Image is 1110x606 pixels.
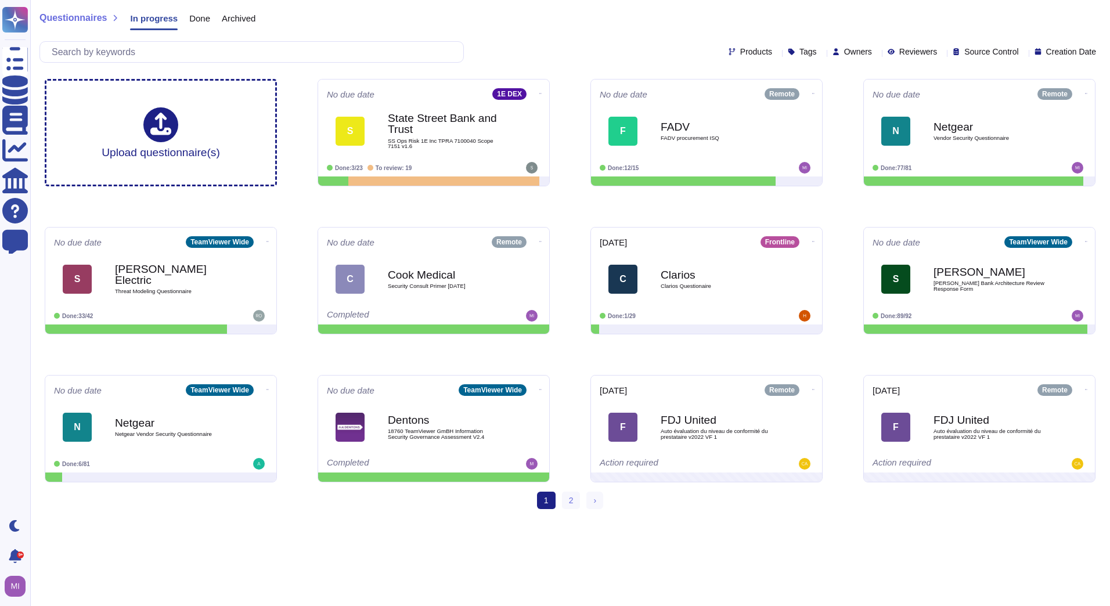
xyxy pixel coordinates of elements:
span: No due date [54,386,102,395]
span: SS Ops Risk 1E Inc TPRA 7100040 Scope 7151 v1.6 [388,138,504,149]
span: Vendor Security Questionnaire [934,135,1050,141]
span: Tags [799,48,817,56]
span: Archived [222,14,255,23]
b: Dentons [388,414,504,425]
img: user [799,310,810,322]
span: FADV procurement ISQ [661,135,777,141]
span: Clarios Questionaire [661,283,777,289]
div: TeamViewer Wide [186,236,254,248]
span: Security Consult Primer [DATE] [388,283,504,289]
span: No due date [327,238,374,247]
b: Netgear [115,417,231,428]
div: F [881,413,910,442]
img: user [799,162,810,174]
b: State Street Bank and Trust [388,113,504,135]
span: No due date [327,90,374,99]
div: N [881,117,910,146]
img: user [253,458,265,470]
div: Upload questionnaire(s) [102,107,220,158]
span: No due date [54,238,102,247]
div: TeamViewer Wide [1004,236,1072,248]
div: F [608,117,637,146]
div: Action required [600,458,742,470]
img: user [526,458,538,470]
div: TeamViewer Wide [186,384,254,396]
div: 1E DEX [492,88,527,100]
div: Completed [327,310,469,322]
span: Done: 6/81 [62,461,90,467]
img: user [1072,310,1083,322]
div: Remote [1037,88,1072,100]
span: No due date [327,386,374,395]
a: 2 [562,492,581,509]
div: S [881,265,910,294]
div: C [608,265,637,294]
span: No due date [873,238,920,247]
div: Completed [327,458,469,470]
div: S [336,117,365,146]
b: Netgear [934,121,1050,132]
img: user [526,162,538,174]
span: [DATE] [873,386,900,395]
div: Frontline [761,236,799,248]
b: FDJ United [661,414,777,425]
span: No due date [873,90,920,99]
img: user [1072,458,1083,470]
b: Clarios [661,269,777,280]
span: [DATE] [600,238,627,247]
b: [PERSON_NAME] Electric [115,264,231,286]
div: Remote [765,88,799,100]
img: user [253,310,265,322]
span: To review: 19 [376,165,412,171]
span: Done: 12/15 [608,165,639,171]
span: Threat Modeling Questionnaire [115,288,231,294]
span: Owners [844,48,872,56]
span: Products [740,48,772,56]
img: user [1072,162,1083,174]
span: Auto évaluation du niveau de conformité du prestataire v2022 VF 1 [934,428,1050,439]
span: [PERSON_NAME] Bank Architecture Review Response Form [934,280,1050,291]
div: Remote [492,236,527,248]
span: Questionnaires [39,13,107,23]
span: Auto évaluation du niveau de conformité du prestataire v2022 VF 1 [661,428,777,439]
input: Search by keywords [46,42,463,62]
div: 9+ [17,551,24,558]
button: user [2,573,34,599]
div: Remote [1037,384,1072,396]
img: user [526,310,538,322]
img: Logo [336,413,365,442]
b: FADV [661,121,777,132]
span: Creation Date [1046,48,1096,56]
div: TeamViewer Wide [459,384,527,396]
div: C [336,265,365,294]
span: [DATE] [600,386,627,395]
b: [PERSON_NAME] [934,266,1050,277]
span: Done: 77/81 [881,165,911,171]
img: user [799,458,810,470]
span: In progress [130,14,178,23]
span: Done: 33/42 [62,313,93,319]
span: Done: 89/92 [881,313,911,319]
span: Source Control [964,48,1018,56]
span: 1 [537,492,556,509]
div: F [608,413,637,442]
img: user [5,576,26,597]
span: Reviewers [899,48,937,56]
div: S [63,265,92,294]
span: Done: 1/29 [608,313,636,319]
span: No due date [600,90,647,99]
span: Done [189,14,210,23]
span: › [593,496,596,505]
span: Netgear Vendor Security Questionnaire [115,431,231,437]
b: Cook Medical [388,269,504,280]
div: Action required [873,458,1015,470]
div: Remote [765,384,799,396]
span: Done: 3/23 [335,165,363,171]
b: FDJ United [934,414,1050,425]
div: N [63,413,92,442]
span: 18760 TeamViewer GmBH Information Security Governance Assessment V2.4 [388,428,504,439]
